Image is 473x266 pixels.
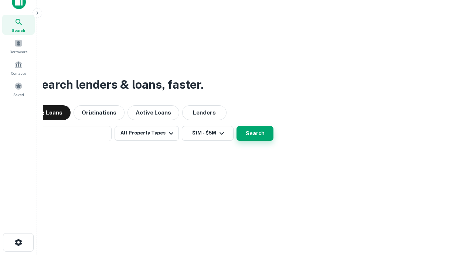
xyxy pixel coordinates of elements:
[436,207,473,242] iframe: Chat Widget
[2,36,35,56] a: Borrowers
[127,105,179,120] button: Active Loans
[34,76,204,93] h3: Search lenders & loans, faster.
[2,79,35,99] a: Saved
[10,49,27,55] span: Borrowers
[115,126,179,141] button: All Property Types
[12,27,25,33] span: Search
[182,105,227,120] button: Lenders
[182,126,234,141] button: $1M - $5M
[13,92,24,98] span: Saved
[2,58,35,78] a: Contacts
[236,126,273,141] button: Search
[2,15,35,35] a: Search
[74,105,125,120] button: Originations
[11,70,26,76] span: Contacts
